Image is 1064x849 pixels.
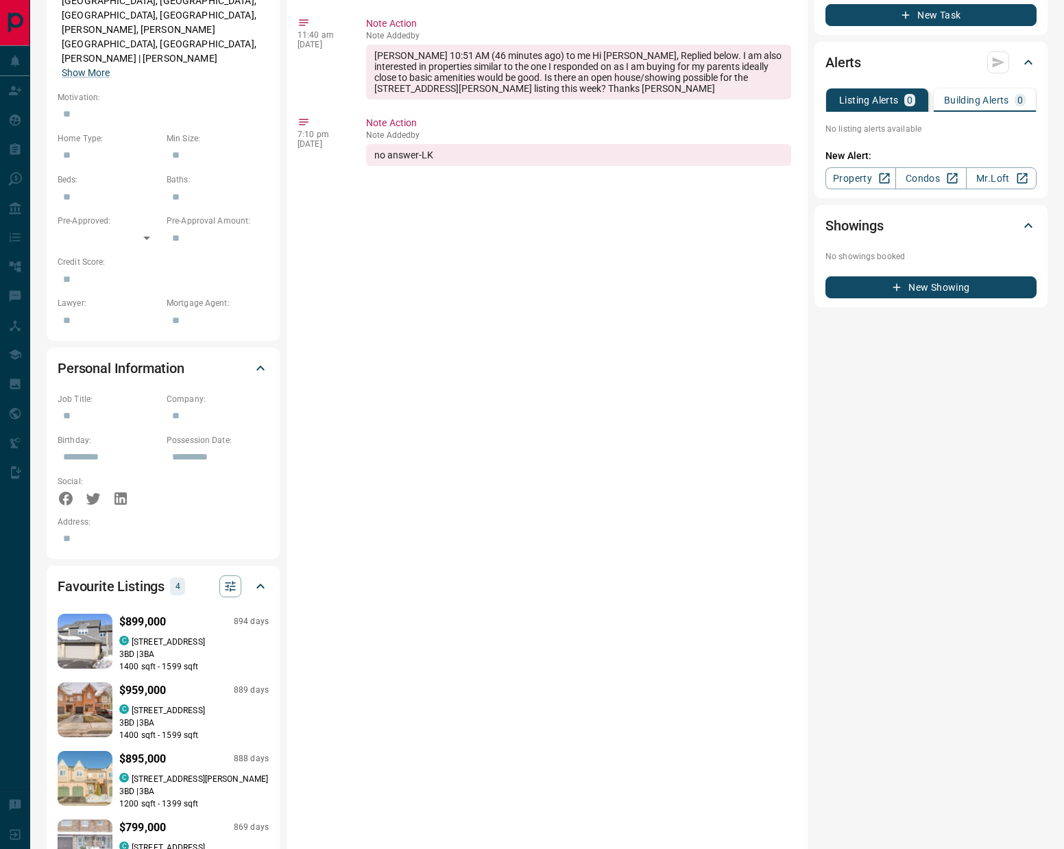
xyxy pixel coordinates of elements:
a: Property [825,167,896,189]
p: Social: [58,475,160,488]
p: 1200 sqft - 1399 sqft [119,798,269,810]
p: No listing alerts available [825,123,1037,135]
p: 869 days [234,822,269,833]
p: 889 days [234,684,269,696]
div: Favourite Listings4 [58,570,269,603]
p: Mortgage Agent: [167,297,269,309]
img: Favourited listing [48,682,121,737]
p: Pre-Approval Amount: [167,215,269,227]
a: Favourited listing$895,000888 dayscondos.ca[STREET_ADDRESS][PERSON_NAME]3BD |3BA1200 sqft - 1399 ... [58,748,269,810]
p: Address: [58,516,269,528]
button: New Showing [825,276,1037,298]
p: Beds: [58,174,160,186]
p: Birthday: [58,434,160,446]
p: Baths: [167,174,269,186]
p: 11:40 am [298,30,346,40]
p: Listing Alerts [839,95,899,105]
div: condos.ca [119,704,129,714]
p: [DATE] [298,139,346,149]
p: Home Type: [58,132,160,145]
p: New Alert: [825,149,1037,163]
a: Favourited listing$959,000889 dayscondos.ca[STREET_ADDRESS]3BD |3BA1400 sqft - 1599 sqft [58,680,269,741]
p: [STREET_ADDRESS] [132,636,205,648]
div: Showings [825,209,1037,242]
p: 3 BD | 3 BA [119,717,269,729]
p: Credit Score: [58,256,269,268]
p: 0 [907,95,912,105]
p: $799,000 [119,820,166,836]
p: $899,000 [119,614,166,630]
button: New Task [825,4,1037,26]
p: 1400 sqft - 1599 sqft [119,729,269,741]
p: No showings booked [825,250,1037,263]
a: Mr.Loft [966,167,1037,189]
p: Possession Date: [167,434,269,446]
p: 4 [174,579,181,594]
p: [STREET_ADDRESS] [132,704,205,717]
p: Note Action [366,116,791,130]
img: Favourited listing [44,751,127,806]
a: Favourited listing$899,000894 dayscondos.ca[STREET_ADDRESS]3BD |3BA1400 sqft - 1599 sqft [58,611,269,673]
p: 894 days [234,616,269,627]
p: 3 BD | 3 BA [119,648,269,660]
div: Alerts [825,46,1037,79]
p: Company: [167,393,269,405]
p: [DATE] [298,40,346,49]
h2: Personal Information [58,357,184,379]
p: Pre-Approved: [58,215,160,227]
div: Personal Information [58,352,269,385]
p: $895,000 [119,751,166,767]
div: [PERSON_NAME] 10:51 AM (46 minutes ago) to me Hi [PERSON_NAME], Replied below. I am also interest... [366,45,791,99]
p: Job Title: [58,393,160,405]
p: Min Size: [167,132,269,145]
div: condos.ca [119,636,129,645]
p: 3 BD | 3 BA [119,785,269,798]
h2: Favourite Listings [58,575,165,597]
button: Show More [62,66,110,80]
img: Favourited listing [44,614,127,669]
h2: Alerts [825,51,861,73]
a: Condos [895,167,966,189]
p: 888 days [234,753,269,765]
p: Lawyer: [58,297,160,309]
p: Building Alerts [944,95,1009,105]
p: 7:10 pm [298,130,346,139]
div: condos.ca [119,773,129,782]
div: no answer-LK [366,144,791,166]
p: Motivation: [58,91,269,104]
p: 0 [1017,95,1023,105]
p: 1400 sqft - 1599 sqft [119,660,269,673]
p: Note Added by [366,31,791,40]
p: Note Action [366,16,791,31]
p: Note Added by [366,130,791,140]
h2: Showings [825,215,884,237]
p: [STREET_ADDRESS][PERSON_NAME] [132,773,268,785]
p: $959,000 [119,682,166,699]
